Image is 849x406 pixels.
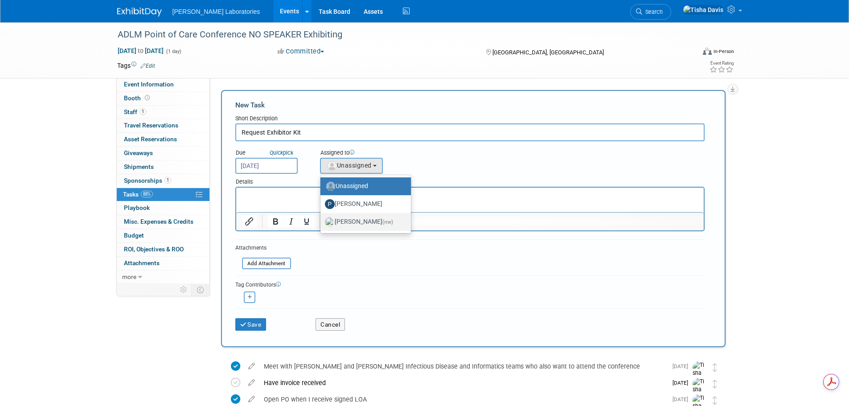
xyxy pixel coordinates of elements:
[236,188,704,212] iframe: Rich Text Area
[124,218,193,225] span: Misc. Expenses & Credits
[165,49,181,54] span: (1 day)
[244,362,259,370] a: edit
[382,219,393,225] span: (me)
[235,318,267,331] button: Save
[642,8,663,15] span: Search
[325,215,402,229] label: [PERSON_NAME]
[124,122,178,129] span: Travel Reservations
[117,119,209,132] a: Travel Reservations
[244,395,259,403] a: edit
[140,63,155,69] a: Edit
[164,177,171,184] span: 1
[124,246,184,253] span: ROI, Objectives & ROO
[713,48,734,55] div: In-Person
[270,149,283,156] i: Quick
[117,174,209,188] a: Sponsorships1
[320,149,427,158] div: Assigned to
[143,94,152,101] span: Booth not reserved yet
[235,115,705,123] div: Short Description
[235,149,307,158] div: Due
[673,380,693,386] span: [DATE]
[235,123,705,141] input: Name of task or a short description
[124,204,150,211] span: Playbook
[117,271,209,284] a: more
[117,133,209,146] a: Asset Reservations
[325,199,335,209] img: P.jpg
[326,181,336,191] img: Unassigned-User-Icon.png
[673,396,693,402] span: [DATE]
[117,147,209,160] a: Giveaways
[630,4,671,20] a: Search
[235,244,291,252] div: Attachments
[673,363,693,369] span: [DATE]
[117,47,164,55] span: [DATE] [DATE]
[117,78,209,91] a: Event Information
[117,215,209,229] a: Misc. Expenses & Credits
[141,191,153,197] span: 88%
[693,361,706,385] img: Tisha Davis
[124,149,153,156] span: Giveaways
[117,229,209,242] a: Budget
[268,149,295,156] a: Quickpick
[124,163,154,170] span: Shipments
[683,5,724,15] img: Tisha Davis
[117,160,209,174] a: Shipments
[124,94,152,102] span: Booth
[325,179,402,193] label: Unassigned
[235,174,705,187] div: Details
[326,162,372,169] span: Unassigned
[320,158,383,174] button: Unassigned
[122,273,136,280] span: more
[703,48,712,55] img: Format-Inperson.png
[191,284,209,295] td: Toggle Event Tabs
[235,158,298,174] input: Due Date
[283,215,299,228] button: Italic
[259,359,667,374] div: Meet with [PERSON_NAME] and [PERSON_NAME] Infectious Disease and Informatics teams who also want ...
[117,243,209,256] a: ROI, Objectives & ROO
[235,100,705,110] div: New Task
[117,188,209,201] a: Tasks88%
[713,363,717,372] i: Move task
[242,215,257,228] button: Insert/edit link
[124,259,160,267] span: Attachments
[710,61,734,66] div: Event Rating
[117,257,209,270] a: Attachments
[124,177,171,184] span: Sponsorships
[176,284,192,295] td: Personalize Event Tab Strip
[124,81,174,88] span: Event Information
[136,47,145,54] span: to
[643,46,734,60] div: Event Format
[123,191,153,198] span: Tasks
[244,379,259,387] a: edit
[124,232,144,239] span: Budget
[259,375,667,390] div: Have invoice received
[693,378,706,402] img: Tisha Davis
[124,108,146,115] span: Staff
[172,8,260,15] span: [PERSON_NAME] Laboratories
[713,380,717,388] i: Move task
[117,201,209,215] a: Playbook
[299,215,314,228] button: Underline
[325,197,402,211] label: [PERSON_NAME]
[115,27,682,43] div: ADLM Point of Care Conference NO SPEAKER Exhibiting
[117,92,209,105] a: Booth
[492,49,604,56] span: [GEOGRAPHIC_DATA], [GEOGRAPHIC_DATA]
[275,47,328,56] button: Committed
[235,279,705,289] div: Tag Contributors
[316,318,345,331] button: Cancel
[124,135,177,143] span: Asset Reservations
[139,108,146,115] span: 1
[117,8,162,16] img: ExhibitDay
[117,106,209,119] a: Staff1
[713,396,717,405] i: Move task
[268,215,283,228] button: Bold
[117,61,155,70] td: Tags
